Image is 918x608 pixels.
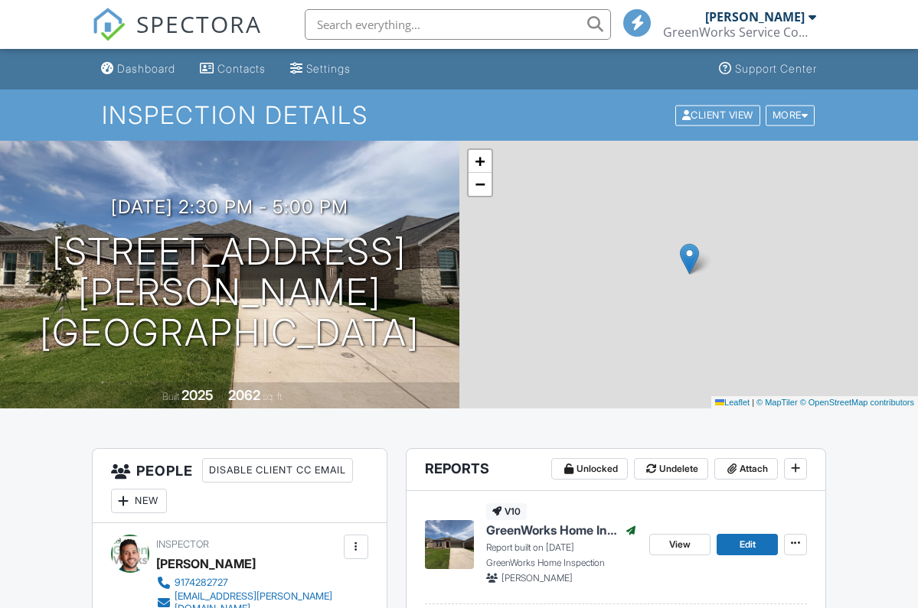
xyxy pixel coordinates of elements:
[766,105,815,125] div: More
[713,55,823,83] a: Support Center
[663,24,816,40] div: GreenWorks Service Company
[305,9,611,40] input: Search everything...
[284,55,357,83] a: Settings
[705,9,805,24] div: [PERSON_NAME]
[162,391,179,402] span: Built
[715,398,750,407] a: Leaflet
[675,105,760,125] div: Client View
[228,387,260,403] div: 2062
[800,398,914,407] a: © OpenStreetMap contributors
[93,449,387,523] h3: People
[674,109,764,120] a: Client View
[217,62,266,75] div: Contacts
[181,387,214,403] div: 2025
[175,577,228,589] div: 9174282727
[469,173,492,196] a: Zoom out
[735,62,817,75] div: Support Center
[475,174,485,193] span: −
[25,232,435,353] h1: [STREET_ADDRESS][PERSON_NAME] [GEOGRAPHIC_DATA]
[752,398,754,407] span: |
[102,102,817,128] h1: Inspection Details
[117,62,175,75] div: Dashboard
[92,21,262,53] a: SPECTORA
[756,398,798,407] a: © MapTiler
[111,489,167,513] div: New
[92,8,126,41] img: The Best Home Inspection Software - Spectora
[469,150,492,173] a: Zoom in
[95,55,181,83] a: Dashboard
[202,458,353,483] div: Disable Client CC Email
[475,151,485,171] span: +
[263,391,284,402] span: sq. ft.
[306,62,351,75] div: Settings
[194,55,272,83] a: Contacts
[111,197,348,217] h3: [DATE] 2:30 pm - 5:00 pm
[136,8,262,40] span: SPECTORA
[156,552,256,575] div: [PERSON_NAME]
[156,575,340,590] a: 9174282727
[156,538,209,550] span: Inspector
[680,243,699,275] img: Marker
